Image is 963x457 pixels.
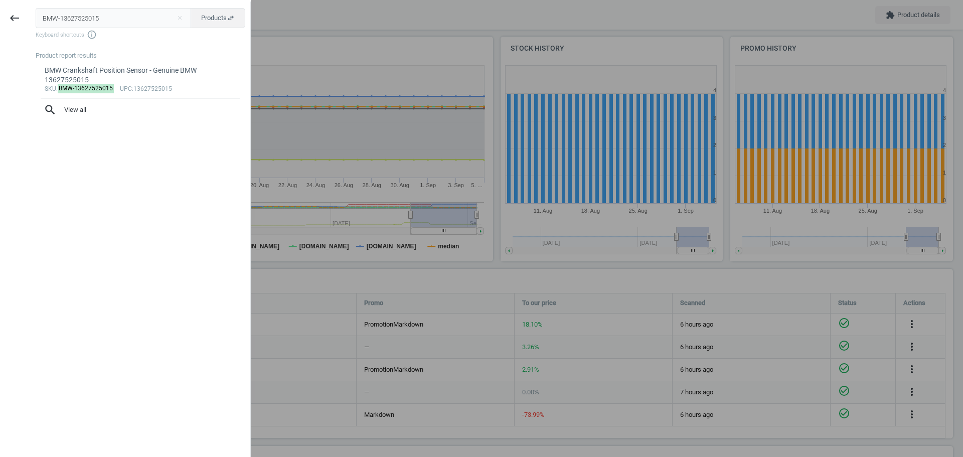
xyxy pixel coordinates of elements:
[227,14,235,22] i: swap_horiz
[3,7,26,30] button: keyboard_backspace
[36,99,245,121] button: searchView all
[191,8,245,28] button: Productsswap_horiz
[201,14,235,23] span: Products
[45,85,237,93] div: : :13627525015
[44,103,237,116] span: View all
[45,66,237,85] div: BMW Crankshaft Position Sensor - Genuine BMW 13627525015
[36,8,192,28] input: Enter the SKU or product name
[9,12,21,24] i: keyboard_backspace
[36,30,245,40] span: Keyboard shortcuts
[58,84,114,93] mark: BMW-13627525015
[120,85,132,92] span: upc
[87,30,97,40] i: info_outline
[36,51,250,60] div: Product report results
[44,103,57,116] i: search
[45,85,56,92] span: sku
[172,14,187,23] button: Close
